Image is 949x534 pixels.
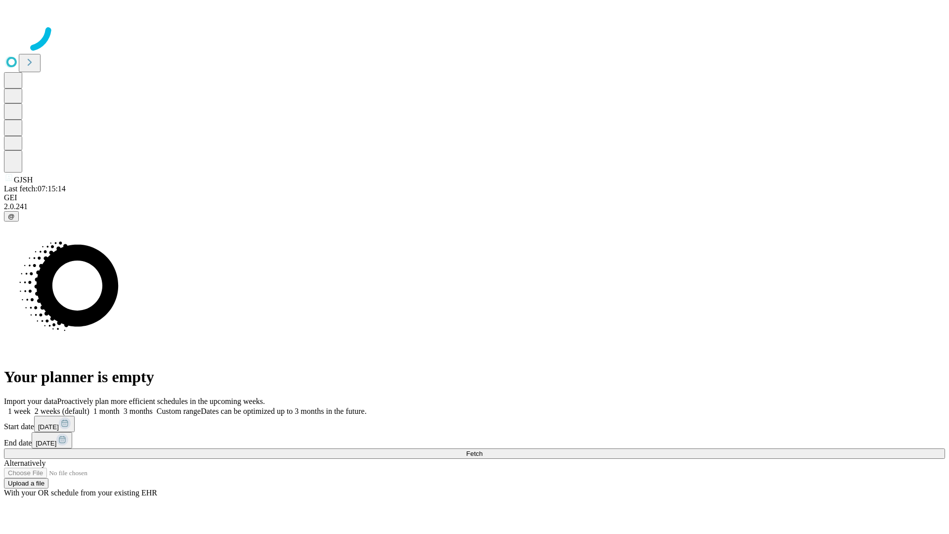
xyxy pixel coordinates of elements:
[93,407,120,415] span: 1 month
[8,407,31,415] span: 1 week
[14,176,33,184] span: GJSH
[35,407,89,415] span: 2 weeks (default)
[34,416,75,432] button: [DATE]
[4,459,45,467] span: Alternatively
[4,184,66,193] span: Last fetch: 07:15:14
[4,478,48,489] button: Upload a file
[4,397,57,405] span: Import your data
[4,432,945,448] div: End date
[157,407,201,415] span: Custom range
[124,407,153,415] span: 3 months
[466,450,482,457] span: Fetch
[4,193,945,202] div: GEI
[4,211,19,222] button: @
[4,368,945,386] h1: Your planner is empty
[57,397,265,405] span: Proactively plan more efficient schedules in the upcoming weeks.
[38,423,59,431] span: [DATE]
[201,407,366,415] span: Dates can be optimized up to 3 months in the future.
[4,202,945,211] div: 2.0.241
[36,440,56,447] span: [DATE]
[4,489,157,497] span: With your OR schedule from your existing EHR
[8,213,15,220] span: @
[32,432,72,448] button: [DATE]
[4,416,945,432] div: Start date
[4,448,945,459] button: Fetch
